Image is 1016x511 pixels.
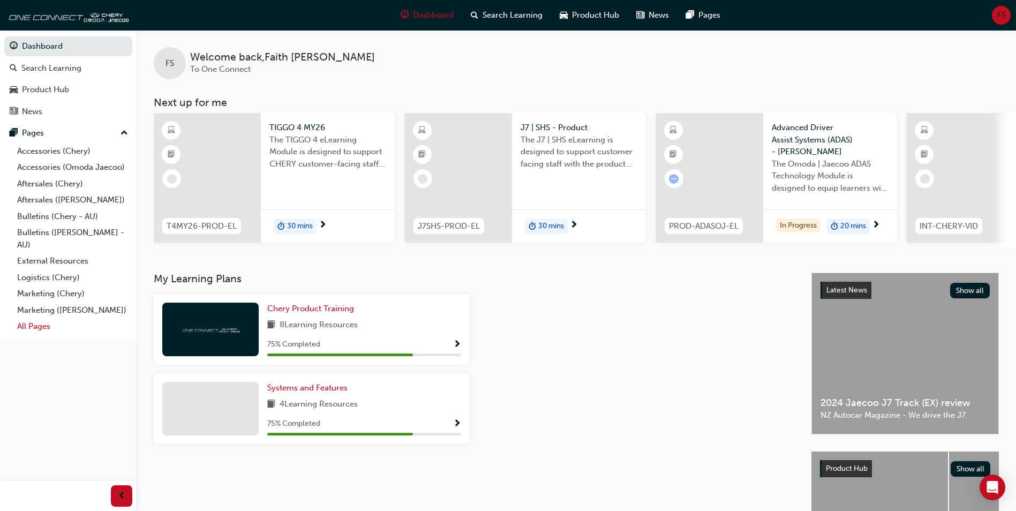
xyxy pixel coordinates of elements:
[821,282,990,299] a: Latest NewsShow all
[167,174,177,184] span: learningRecordVerb_NONE-icon
[572,9,619,21] span: Product Hub
[137,96,1016,109] h3: Next up for me
[269,134,386,170] span: The TIGGO 4 eLearning Module is designed to support CHERY customer-facing staff with the product ...
[190,51,375,64] span: Welcome back , Faith [PERSON_NAME]
[13,253,132,269] a: External Resources
[920,220,978,232] span: INT-CHERY-VID
[418,174,427,184] span: learningRecordVerb_NONE-icon
[267,382,352,394] a: Systems and Features
[826,464,868,473] span: Product Hub
[10,85,18,95] span: car-icon
[920,174,930,184] span: learningRecordVerb_NONE-icon
[154,113,395,243] a: T4MY26-PROD-ELTIGGO 4 MY26The TIGGO 4 eLearning Module is designed to support CHERY customer-faci...
[521,134,637,170] span: The J7 | SHS eLearning is designed to support customer facing staff with the product and sales in...
[821,397,990,409] span: 2024 Jaecoo J7 Track (EX) review
[462,4,551,26] a: search-iconSearch Learning
[13,176,132,192] a: Aftersales (Chery)
[992,6,1011,25] button: FS
[686,9,694,22] span: pages-icon
[22,127,44,139] div: Pages
[22,106,42,118] div: News
[453,340,461,350] span: Show Progress
[980,475,1005,500] div: Open Intercom Messenger
[418,124,426,138] span: learningResourceType_ELEARNING-icon
[453,338,461,351] button: Show Progress
[5,4,129,26] img: oneconnect
[4,36,132,56] a: Dashboard
[772,122,889,158] span: Advanced Driver Assist Systems (ADAS) - [PERSON_NAME]
[267,418,320,430] span: 75 % Completed
[13,302,132,319] a: Marketing ([PERSON_NAME])
[4,58,132,78] a: Search Learning
[10,129,18,138] span: pages-icon
[287,220,313,232] span: 30 mins
[831,220,838,234] span: duration-icon
[570,221,578,230] span: next-icon
[13,143,132,160] a: Accessories (Chery)
[267,398,275,411] span: book-icon
[4,80,132,100] a: Product Hub
[521,122,637,134] span: J7 | SHS - Product
[776,219,821,233] div: In Progress
[269,122,386,134] span: TIGGO 4 MY26
[319,221,327,230] span: next-icon
[190,64,251,74] span: To One Connect
[13,269,132,286] a: Logistics (Chery)
[168,148,175,162] span: booktick-icon
[280,319,358,332] span: 8 Learning Resources
[950,283,990,298] button: Show all
[529,220,536,234] span: duration-icon
[10,64,17,73] span: search-icon
[772,158,889,194] span: The Omoda | Jaecoo ADAS Technology Module is designed to equip learners with essential knowledge ...
[267,339,320,351] span: 75 % Completed
[118,490,126,503] span: prev-icon
[820,460,990,477] a: Product HubShow all
[267,383,348,393] span: Systems and Features
[13,192,132,208] a: Aftersales ([PERSON_NAME])
[997,9,1006,21] span: FS
[22,84,69,96] div: Product Hub
[167,220,237,232] span: T4MY26-PROD-EL
[13,285,132,302] a: Marketing (Chery)
[392,4,462,26] a: guage-iconDashboard
[181,324,240,334] img: oneconnect
[649,9,669,21] span: News
[13,224,132,253] a: Bulletins ([PERSON_NAME] - AU)
[656,113,897,243] a: PROD-ADASOJ-ELAdvanced Driver Assist Systems (ADAS) - [PERSON_NAME]The Omoda | Jaecoo ADAS Techno...
[636,9,644,22] span: news-icon
[267,304,354,313] span: Chery Product Training
[560,9,568,22] span: car-icon
[628,4,678,26] a: news-iconNews
[821,409,990,422] span: NZ Autocar Magazine - We drive the J7.
[538,220,564,232] span: 30 mins
[168,124,175,138] span: learningResourceType_ELEARNING-icon
[413,9,454,21] span: Dashboard
[13,159,132,176] a: Accessories (Omoda Jaecoo)
[951,461,991,477] button: Show all
[453,417,461,431] button: Show Progress
[4,102,132,122] a: News
[267,303,358,315] a: Chery Product Training
[405,113,646,243] a: J7SHS-PROD-ELJ7 | SHS - ProductThe J7 | SHS eLearning is designed to support customer facing staf...
[669,148,677,162] span: booktick-icon
[4,123,132,143] button: Pages
[698,9,720,21] span: Pages
[483,9,543,21] span: Search Learning
[10,42,18,51] span: guage-icon
[21,62,81,74] div: Search Learning
[811,273,999,434] a: Latest NewsShow all2024 Jaecoo J7 Track (EX) reviewNZ Autocar Magazine - We drive the J7.
[669,220,739,232] span: PROD-ADASOJ-EL
[277,220,285,234] span: duration-icon
[418,220,480,232] span: J7SHS-PROD-EL
[4,34,132,123] button: DashboardSearch LearningProduct HubNews
[669,174,679,184] span: learningRecordVerb_ATTEMPT-icon
[165,57,174,70] span: FS
[840,220,866,232] span: 20 mins
[280,398,358,411] span: 4 Learning Resources
[453,419,461,429] span: Show Progress
[551,4,628,26] a: car-iconProduct Hub
[872,221,880,230] span: next-icon
[471,9,478,22] span: search-icon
